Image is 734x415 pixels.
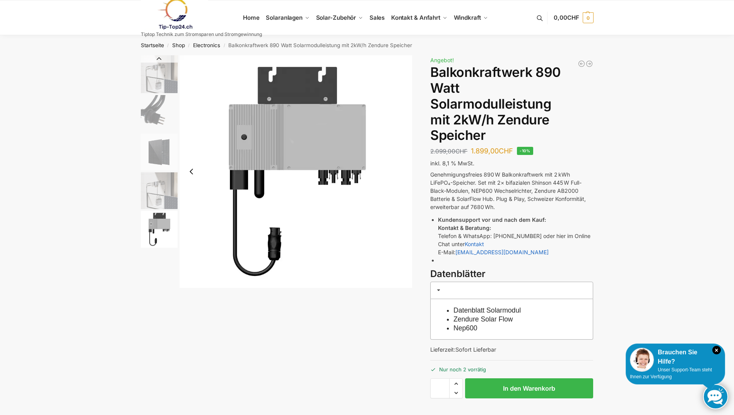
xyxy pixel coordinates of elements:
button: Previous slide [141,55,178,63]
li: 3 / 5 [139,133,178,171]
img: nep-microwechselrichter-600w [180,55,412,288]
a: Balkonkraftwerk 890 Watt Solarmodulleistung mit 1kW/h Zendure Speicher [585,60,593,68]
div: Brauchen Sie Hilfe? [630,348,721,366]
a: Nep600 [453,324,477,332]
p: Tiptop Technik zum Stromsparen und Stromgewinnung [141,32,262,37]
a: Solar-Zubehör [313,0,366,35]
span: CHF [499,147,513,155]
span: Lieferzeit: [430,346,496,353]
img: Zendure-solar-flow-Batteriespeicher für Balkonkraftwerke [141,172,178,209]
span: Sales [370,14,385,21]
span: Sofort Lieferbar [455,346,496,353]
span: Solaranlagen [266,14,303,21]
span: Increase quantity [450,379,462,389]
a: Shop [172,42,185,48]
span: Unser Support-Team steht Ihnen zur Verfügung [630,367,712,379]
img: Anschlusskabel-3meter_schweizer-stecker [141,95,178,132]
li: Telefon & WhatsApp: [PHONE_NUMBER] oder hier im Online Chat unter E-Mail: [438,216,593,256]
li: 1 / 5 [139,55,178,94]
a: Electronics [193,42,220,48]
bdi: 1.899,00 [471,147,513,155]
li: 5 / 5 [180,55,412,288]
nav: Breadcrumb [127,35,607,55]
span: CHF [455,148,467,155]
span: Kontakt & Anfahrt [391,14,440,21]
img: Customer service [630,348,654,372]
span: Angebot! [430,57,454,63]
button: In den Warenkorb [465,378,593,398]
strong: Kundensupport vor und nach dem Kauf: [438,216,546,223]
span: -10% [517,147,533,155]
strong: Kontakt & Beratung: [438,225,491,231]
input: Produktmenge [430,378,450,398]
a: Zendure Solar Flow [453,315,513,323]
a: 890/600 Watt Solarkraftwerk + 2,7 KW Batteriespeicher Genehmigungsfrei [578,60,585,68]
h3: Datenblätter [430,267,593,281]
span: inkl. 8,1 % MwSt. [430,160,474,167]
a: Datenblatt Solarmodul [453,306,521,314]
a: Kontakt & Anfahrt [388,0,450,35]
img: nep-microwechselrichter-600w [141,211,178,248]
span: / [220,43,228,49]
a: Sales [366,0,388,35]
a: Solaranlagen [263,0,313,35]
p: Genehmigungsfreies 890 W Balkonkraftwerk mit 2 kWh LiFePO₄-Speicher. Set mit 2× bifazialen Shinso... [430,170,593,211]
span: CHF [567,14,579,21]
i: Schließen [712,346,721,354]
li: 2 / 5 [139,94,178,133]
span: Reduce quantity [450,388,462,398]
span: Windkraft [454,14,481,21]
a: Startseite [141,42,164,48]
span: 0,00 [554,14,579,21]
span: Solar-Zubehör [316,14,356,21]
img: Maysun [141,134,178,170]
h1: Balkonkraftwerk 890 Watt Solarmodulleistung mit 2kW/h Zendure Speicher [430,65,593,143]
p: Nur noch 2 vorrätig [430,360,593,374]
img: Zendure-solar-flow-Batteriespeicher für Balkonkraftwerke [141,55,178,93]
span: / [164,43,172,49]
a: Kontakt [465,241,484,247]
span: / [185,43,193,49]
li: 4 / 5 [139,171,178,210]
bdi: 2.099,00 [430,148,467,155]
li: 5 / 5 [139,210,178,248]
a: 0,00CHF 0 [554,6,593,29]
button: Previous slide [183,163,200,180]
a: Windkraft [450,0,491,35]
span: 0 [583,12,594,23]
a: [EMAIL_ADDRESS][DOMAIN_NAME] [455,249,549,255]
